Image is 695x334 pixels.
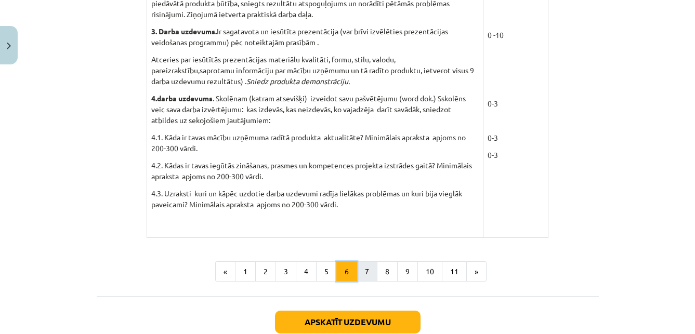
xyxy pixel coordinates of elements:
strong: 3. Darba uzdevums. [151,26,217,36]
img: icon-close-lesson-0947bae3869378f0d4975bcd49f059093ad1ed9edebbc8119c70593378902aed.svg [7,43,11,49]
p: 4.1. Kāda ir tavas mācību uzņēmuma radītā produkta aktualitāte? Minimālais apraksta apjoms no 200... [151,132,479,154]
button: 11 [442,261,467,282]
nav: Page navigation example [97,261,599,282]
button: 1 [235,261,256,282]
button: 2 [255,261,276,282]
button: 8 [377,261,398,282]
button: » [466,261,487,282]
button: 4 [296,261,317,282]
i: Sniedz produkta demonstrāciju. [246,76,350,86]
button: 7 [357,261,377,282]
button: 9 [397,261,418,282]
button: 3 [276,261,296,282]
p: 0-3 [488,150,544,161]
p: Ir sagatavota un iesūtīta prezentācija (var brīvi izvēlēties prezentācijas veidošanas programmu) ... [151,26,479,48]
p: 0 -10 [488,30,544,41]
p: 4.2. Kādas ir tavas iegūtās zināšanas, prasmes un kompetences projekta izstrādes gaitā? Minimālai... [151,160,479,182]
p: Atceries par iesūtītās prezentācijas materiālu kvalitāti, formu, stilu, valodu, pareizrakstību,sa... [151,54,479,87]
button: 6 [336,261,357,282]
p: 0-3 [488,132,544,143]
button: « [215,261,235,282]
p: 4.3. Uzraksti kuri un kāpēc uzdotie darba uzdevumi radīja lielākas problēmas un kuri bija vieglāk... [151,188,479,210]
button: 5 [316,261,337,282]
p: . Skolēnam (katram atsevišķi) izveidot savu pašvētējumu (word dok.) Sskolēns veic sava darba izvē... [151,93,479,126]
strong: 4.darba uzdevums [151,93,213,103]
p: 0-3 [488,98,544,109]
button: 10 [417,261,442,282]
button: Apskatīt uzdevumu [275,311,421,333]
